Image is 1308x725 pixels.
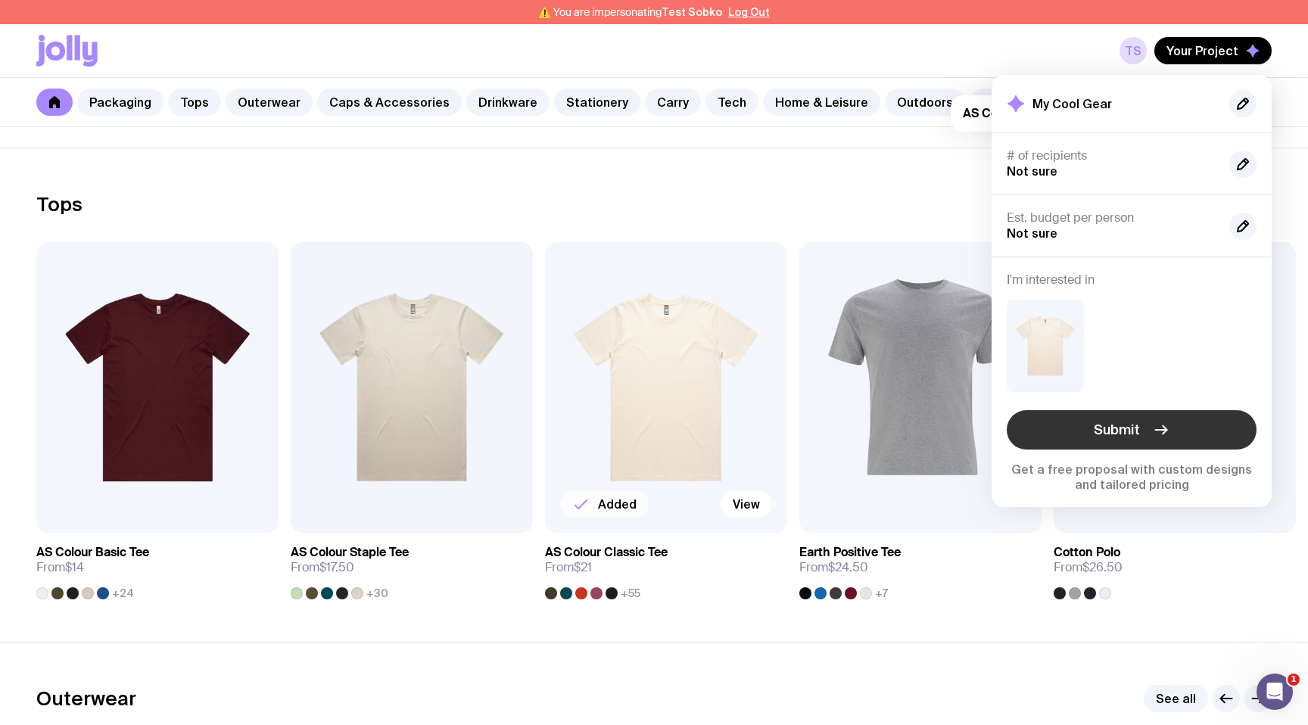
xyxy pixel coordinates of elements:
[1054,545,1120,560] h3: Cotton Polo
[545,545,668,560] h3: AS Colour Classic Tee
[1054,533,1296,599] a: Cotton PoloFrom$26.50
[721,490,772,518] a: View
[1007,410,1257,450] button: Submit
[36,193,83,216] h2: Tops
[77,89,163,116] a: Packaging
[560,490,649,518] button: Added
[1054,560,1123,575] span: From
[554,89,640,116] a: Stationery
[1032,96,1112,111] h2: My Cool Gear
[538,6,722,18] span: ⚠️ You are impersonating
[1144,685,1208,712] a: See all
[728,6,770,18] button: Log Out
[1154,37,1272,64] button: Your Project
[799,533,1042,599] a: Earth Positive TeeFrom$24.50+7
[662,6,722,18] span: Test Sobko
[36,687,136,710] h2: Outerwear
[36,533,279,599] a: AS Colour Basic TeeFrom$14+24
[36,545,149,560] h3: AS Colour Basic Tee
[291,533,533,599] a: AS Colour Staple TeeFrom$17.50+30
[645,89,701,116] a: Carry
[1007,164,1057,178] span: Not sure
[1007,148,1217,163] h4: # of recipients
[875,587,888,599] span: +7
[1007,272,1257,288] h4: I'm interested in
[466,89,550,116] a: Drinkware
[317,89,462,116] a: Caps & Accessories
[1007,462,1257,492] p: Get a free proposal with custom designs and tailored pricing
[366,587,388,599] span: +30
[705,89,758,116] a: Tech
[799,560,868,575] span: From
[226,89,313,116] a: Outerwear
[885,89,965,116] a: Outdoors
[799,545,901,560] h3: Earth Positive Tee
[65,559,84,575] span: $14
[112,587,134,599] span: +24
[1082,559,1123,575] span: $26.50
[319,559,354,575] span: $17.50
[574,559,592,575] span: $21
[291,560,354,575] span: From
[963,105,1085,121] strong: AS Colour Classic Tee
[291,545,409,560] h3: AS Colour Staple Tee
[1166,43,1238,58] span: Your Project
[763,89,880,116] a: Home & Leisure
[1288,674,1300,686] span: 1
[1094,421,1140,439] span: Submit
[621,587,640,599] span: +55
[545,533,787,599] a: AS Colour Classic TeeFrom$21+55
[1007,210,1217,226] h4: Est. budget per person
[1007,226,1057,240] span: Not sure
[168,89,221,116] a: Tops
[1120,37,1147,64] a: TS
[963,105,1260,121] span: has been added to your wishlist
[1257,674,1293,710] iframe: Intercom live chat
[36,560,84,575] span: From
[828,559,868,575] span: $24.50
[545,560,592,575] span: From
[598,496,637,512] span: Added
